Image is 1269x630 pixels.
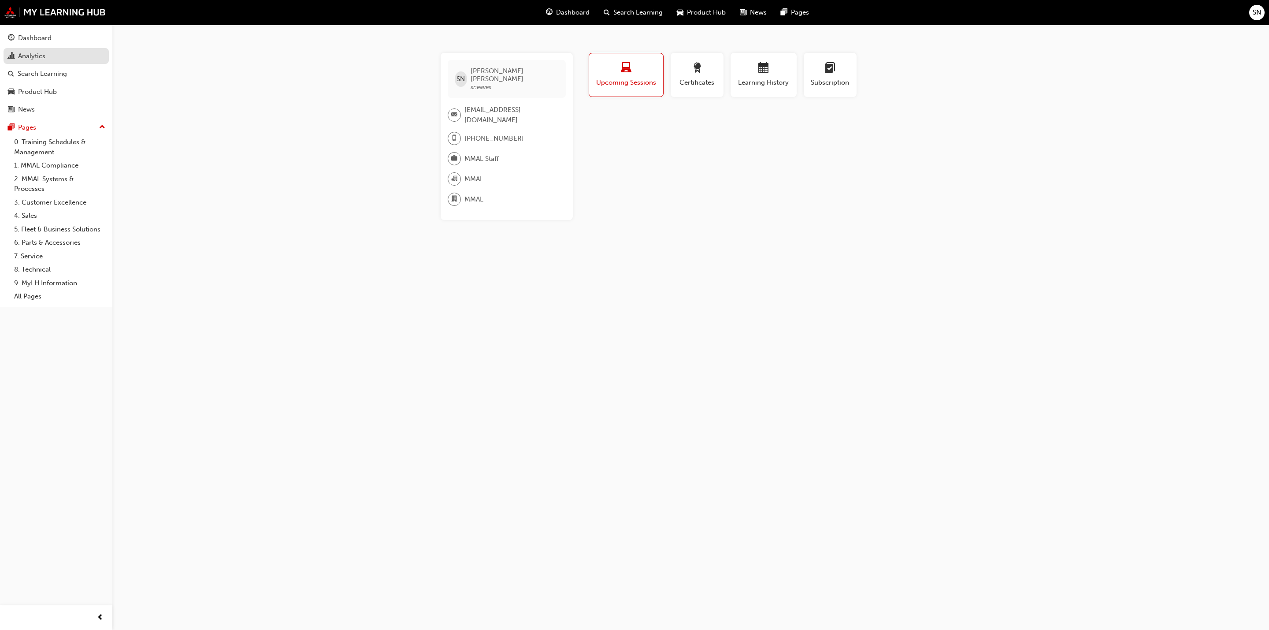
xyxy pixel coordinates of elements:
span: SN [456,74,465,84]
span: Search Learning [613,7,663,18]
a: news-iconNews [733,4,774,22]
span: calendar-icon [758,63,769,75]
span: prev-icon [97,612,104,623]
span: Subscription [810,78,850,88]
span: Certificates [677,78,717,88]
a: search-iconSearch Learning [597,4,670,22]
span: MMAL [464,194,483,205]
a: 7. Service [11,250,109,263]
span: Pages [791,7,809,18]
button: Upcoming Sessions [589,53,664,97]
span: search-icon [8,70,14,78]
a: 4. Sales [11,209,109,223]
a: car-iconProduct Hub [670,4,733,22]
a: Search Learning [4,66,109,82]
a: 3. Customer Excellence [11,196,109,209]
span: guage-icon [8,34,15,42]
div: Pages [18,123,36,133]
div: Dashboard [18,33,52,43]
span: Dashboard [556,7,590,18]
span: briefcase-icon [451,153,457,164]
div: Product Hub [18,87,57,97]
a: 2. MMAL Systems & Processes [11,172,109,196]
a: Dashboard [4,30,109,46]
a: All Pages [11,290,109,303]
button: DashboardAnalyticsSearch LearningProduct HubNews [4,28,109,119]
span: Learning History [737,78,790,88]
span: search-icon [604,7,610,18]
a: News [4,101,109,118]
a: 5. Fleet & Business Solutions [11,223,109,236]
span: email-icon [451,109,457,121]
button: Pages [4,119,109,136]
span: pages-icon [781,7,787,18]
div: Analytics [18,51,45,61]
span: guage-icon [546,7,553,18]
span: laptop-icon [621,63,631,75]
a: Product Hub [4,84,109,100]
span: [PHONE_NUMBER] [464,134,524,144]
span: mobile-icon [451,133,457,144]
span: sneaves [471,83,491,91]
span: Upcoming Sessions [596,78,657,88]
span: MMAL [464,174,483,184]
a: 1. MMAL Compliance [11,159,109,172]
button: Certificates [671,53,724,97]
a: Analytics [4,48,109,64]
span: News [750,7,767,18]
span: chart-icon [8,52,15,60]
span: department-icon [451,194,457,205]
a: 9. MyLH Information [11,276,109,290]
a: guage-iconDashboard [539,4,597,22]
span: news-icon [8,106,15,114]
a: pages-iconPages [774,4,816,22]
span: MMAL Staff [464,154,499,164]
span: SN [1253,7,1261,18]
img: mmal [4,7,106,18]
span: [PERSON_NAME] [PERSON_NAME] [471,67,558,83]
div: News [18,104,35,115]
button: Learning History [731,53,797,97]
span: award-icon [692,63,702,75]
span: [EMAIL_ADDRESS][DOMAIN_NAME] [464,105,559,125]
span: news-icon [740,7,746,18]
span: pages-icon [8,124,15,132]
button: Subscription [804,53,857,97]
button: SN [1249,5,1265,20]
a: 0. Training Schedules & Management [11,135,109,159]
span: organisation-icon [451,173,457,185]
span: learningplan-icon [825,63,835,75]
a: 8. Technical [11,263,109,276]
span: car-icon [8,88,15,96]
div: Search Learning [18,69,67,79]
span: up-icon [99,122,105,133]
a: 6. Parts & Accessories [11,236,109,250]
span: Product Hub [687,7,726,18]
span: car-icon [677,7,683,18]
